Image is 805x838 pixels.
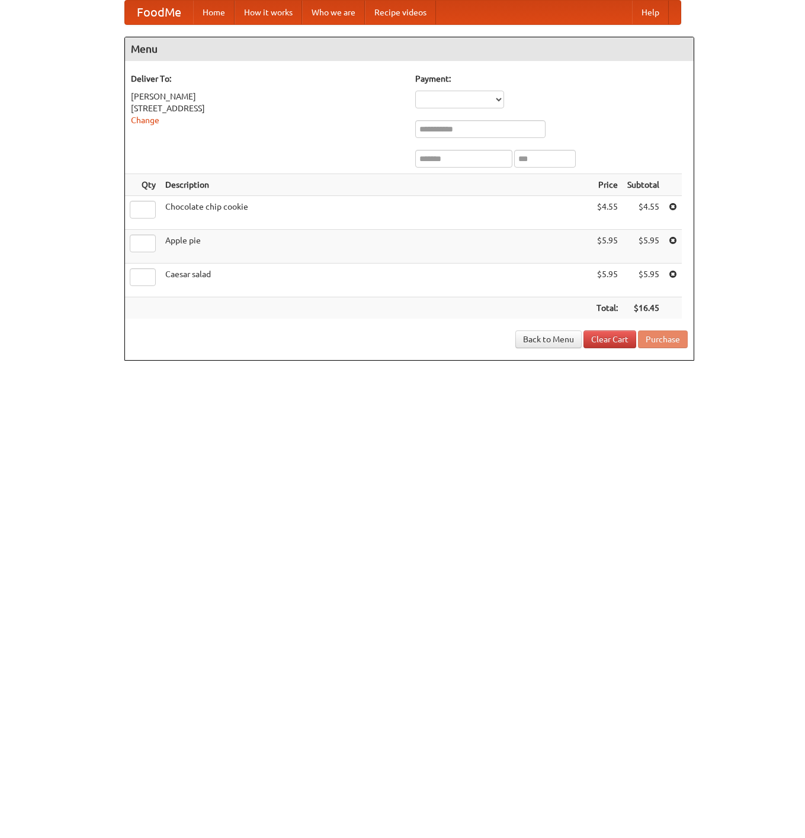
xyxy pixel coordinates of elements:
[131,91,403,102] div: [PERSON_NAME]
[592,196,623,230] td: $4.55
[592,230,623,264] td: $5.95
[161,174,592,196] th: Description
[161,196,592,230] td: Chocolate chip cookie
[623,297,664,319] th: $16.45
[131,115,159,125] a: Change
[161,264,592,297] td: Caesar salad
[583,330,636,348] a: Clear Cart
[592,174,623,196] th: Price
[592,297,623,319] th: Total:
[125,174,161,196] th: Qty
[302,1,365,24] a: Who we are
[365,1,436,24] a: Recipe videos
[193,1,235,24] a: Home
[623,230,664,264] td: $5.95
[161,230,592,264] td: Apple pie
[623,196,664,230] td: $4.55
[632,1,669,24] a: Help
[415,73,688,85] h5: Payment:
[235,1,302,24] a: How it works
[131,73,403,85] h5: Deliver To:
[125,1,193,24] a: FoodMe
[592,264,623,297] td: $5.95
[638,330,688,348] button: Purchase
[131,102,403,114] div: [STREET_ADDRESS]
[515,330,582,348] a: Back to Menu
[623,174,664,196] th: Subtotal
[125,37,694,61] h4: Menu
[623,264,664,297] td: $5.95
